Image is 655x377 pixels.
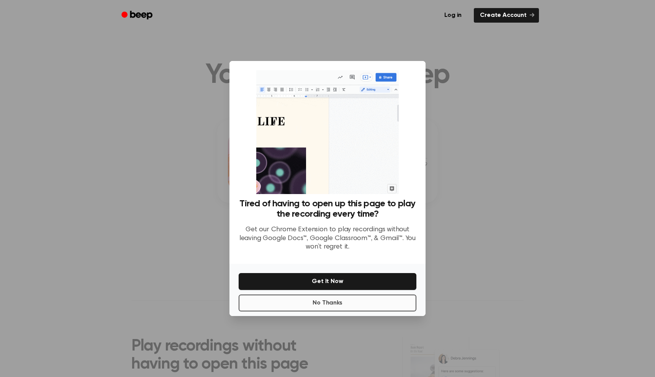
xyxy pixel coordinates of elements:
button: Get It Now [239,273,416,290]
a: Create Account [474,8,539,23]
a: Log in [437,7,469,24]
h3: Tired of having to open up this page to play the recording every time? [239,199,416,219]
p: Get our Chrome Extension to play recordings without leaving Google Docs™, Google Classroom™, & Gm... [239,226,416,252]
a: Beep [116,8,159,23]
button: No Thanks [239,295,416,311]
img: Beep extension in action [256,70,398,194]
